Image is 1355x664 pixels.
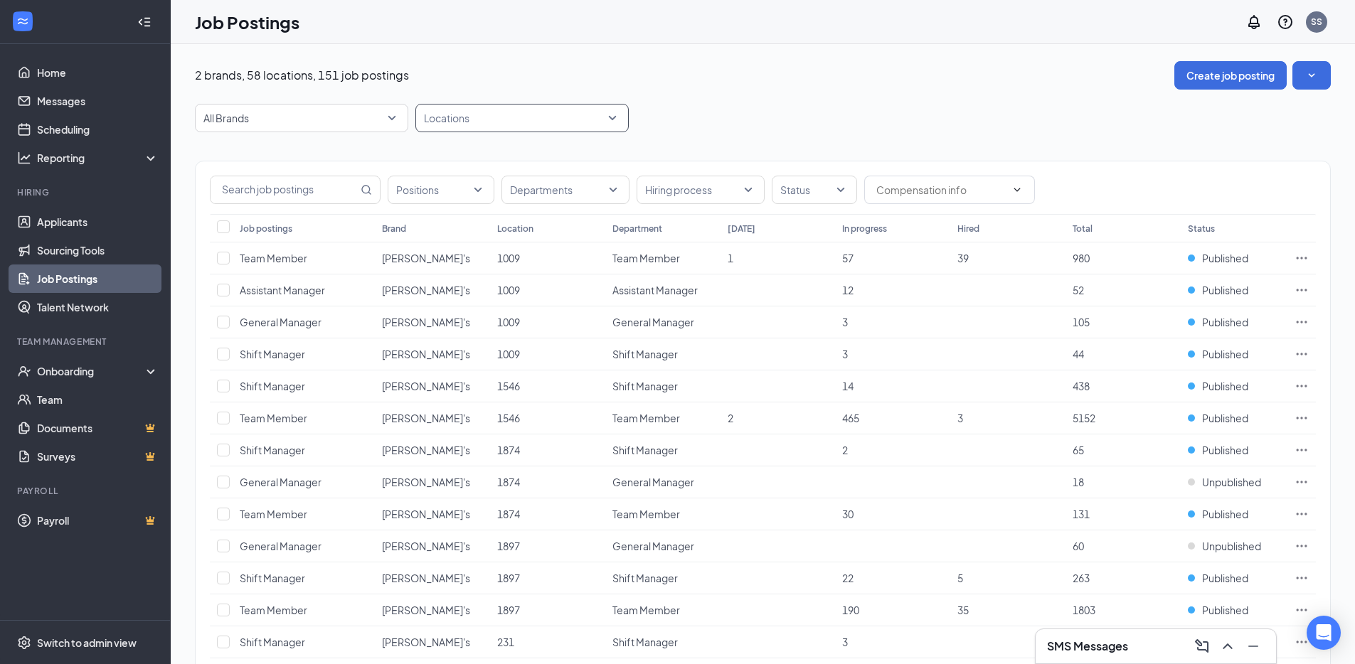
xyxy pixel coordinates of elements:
svg: Ellipses [1295,603,1309,617]
svg: QuestionInfo [1277,14,1294,31]
span: 57 [842,252,854,264]
span: 2 [842,444,848,456]
th: Hired [950,214,1066,242]
span: 3 [842,316,848,328]
span: Team Member [240,508,307,520]
span: Shift Manager [612,380,678,392]
svg: ChevronDown [1011,184,1023,196]
svg: Ellipses [1295,507,1309,521]
svg: Ellipses [1295,635,1309,649]
svg: ChevronUp [1219,638,1236,655]
svg: UserCheck [17,364,31,378]
span: [PERSON_NAME]'s [382,604,470,616]
input: Search job postings [211,176,358,203]
p: 2 brands, 58 locations, 151 job postings [195,68,409,83]
div: Department [612,223,662,235]
td: 1874 [490,498,605,530]
span: Published [1202,443,1248,457]
span: 438 [1073,380,1090,392]
td: Arby's [375,466,490,498]
span: 1546 [497,412,520,424]
td: 1009 [490,274,605,306]
span: Shift Manager [612,572,678,584]
button: ChevronUp [1216,635,1239,658]
div: SS [1311,16,1322,28]
span: 60 [1073,540,1084,552]
svg: Collapse [137,15,152,29]
td: 1009 [490,306,605,338]
span: [PERSON_NAME]'s [382,540,470,552]
span: 18 [1073,476,1084,488]
span: General Manager [240,540,322,552]
span: 2 [728,412,733,424]
span: Shift Manager [240,444,305,456]
div: Location [497,223,533,235]
span: Shift Manager [240,572,305,584]
td: Arby's [375,338,490,370]
div: Open Intercom Messenger [1307,616,1341,650]
td: Arby's [375,626,490,658]
a: Job Postings [37,264,159,293]
span: Assistant Manager [612,284,698,296]
span: Shift Manager [612,636,678,648]
div: Hiring [17,186,156,198]
td: Shift Manager [605,434,721,466]
svg: Minimize [1245,638,1262,655]
svg: Ellipses [1295,283,1309,297]
span: 190 [842,604,859,616]
span: [PERSON_NAME]'s [382,508,470,520]
td: 1874 [490,434,605,466]
svg: ComposeMessage [1194,638,1211,655]
span: 1897 [497,604,520,616]
span: Team Member [240,412,307,424]
td: Arby's [375,306,490,338]
span: [PERSON_NAME]'s [382,380,470,392]
span: 3 [842,636,848,648]
svg: Settings [17,636,31,650]
span: 980 [1073,252,1090,264]
span: 22 [842,572,854,584]
span: Published [1202,347,1248,361]
a: Scheduling [37,115,159,144]
span: Shift Manager [612,444,678,456]
td: 1009 [490,338,605,370]
span: Team Member [240,604,307,616]
span: [PERSON_NAME]'s [382,284,470,296]
button: SmallChevronDown [1292,61,1331,90]
span: [PERSON_NAME]'s [382,636,470,648]
td: Assistant Manager [605,274,721,306]
span: 1009 [497,316,520,328]
span: Team Member [612,412,680,424]
th: Total [1066,214,1181,242]
td: Shift Manager [605,626,721,658]
td: Arby's [375,530,490,562]
span: 30 [842,508,854,520]
button: ComposeMessage [1191,635,1213,658]
a: Sourcing Tools [37,236,159,264]
span: 12 [842,284,854,296]
span: 65 [1073,444,1084,456]
span: 1897 [497,540,520,552]
span: Published [1202,507,1248,521]
span: Published [1202,571,1248,585]
button: Minimize [1242,635,1265,658]
svg: Notifications [1245,14,1263,31]
span: 35 [957,604,969,616]
div: Payroll [17,485,156,497]
span: 131 [1073,508,1090,520]
button: Create job posting [1174,61,1287,90]
span: 1874 [497,444,520,456]
a: Home [37,58,159,87]
span: Team Member [612,508,680,520]
svg: Ellipses [1295,315,1309,329]
a: Team [37,385,159,414]
span: 465 [842,412,859,424]
span: [PERSON_NAME]'s [382,572,470,584]
svg: MagnifyingGlass [361,184,372,196]
span: 14 [842,380,854,392]
span: General Manager [240,476,322,488]
div: Job postings [240,223,292,235]
span: [PERSON_NAME]'s [382,348,470,360]
span: Published [1202,379,1248,393]
svg: Ellipses [1295,443,1309,457]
